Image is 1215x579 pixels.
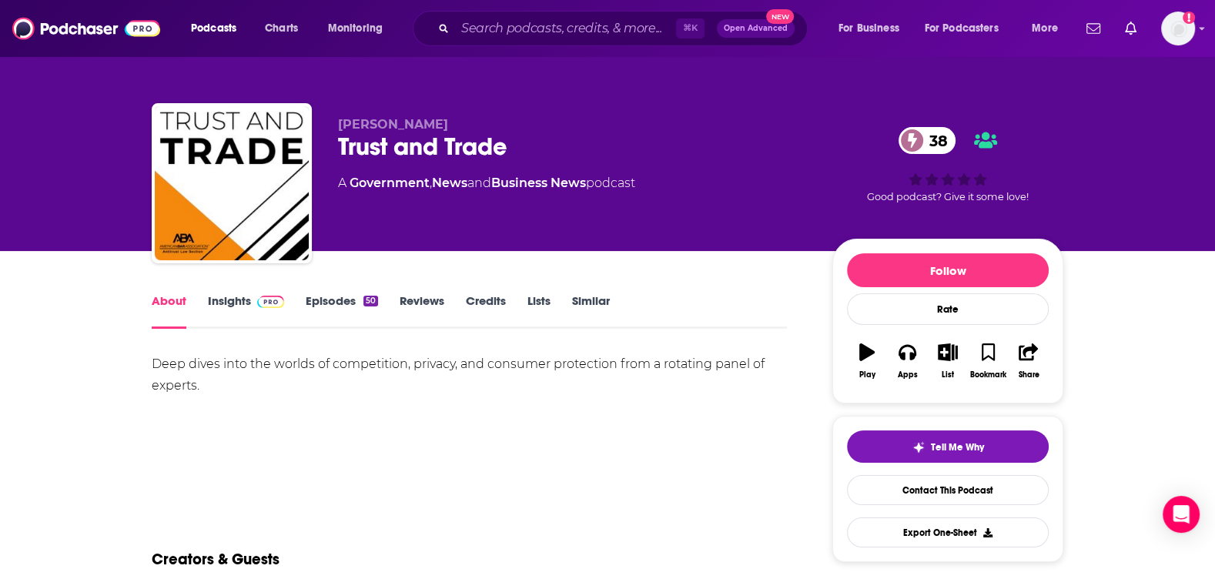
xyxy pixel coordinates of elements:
[931,441,984,453] span: Tell Me Why
[317,16,403,41] button: open menu
[430,176,432,190] span: ,
[467,176,491,190] span: and
[724,25,788,32] span: Open Advanced
[527,293,551,329] a: Lists
[572,293,610,329] a: Similar
[155,106,309,260] img: Trust and Trade
[1018,370,1039,380] div: Share
[1161,12,1195,45] button: Show profile menu
[1032,18,1058,39] span: More
[859,370,875,380] div: Play
[257,296,284,308] img: Podchaser Pro
[427,11,822,46] div: Search podcasts, credits, & more...
[847,475,1049,505] a: Contact This Podcast
[1163,496,1200,533] div: Open Intercom Messenger
[717,19,795,38] button: Open AdvancedNew
[491,176,586,190] a: Business News
[766,9,794,24] span: New
[838,18,899,39] span: For Business
[363,296,378,306] div: 50
[152,293,186,329] a: About
[1021,16,1077,41] button: open menu
[1080,15,1106,42] a: Show notifications dropdown
[828,16,919,41] button: open menu
[847,293,1049,325] div: Rate
[1119,15,1143,42] a: Show notifications dropdown
[328,18,383,39] span: Monitoring
[968,333,1008,389] button: Bookmark
[887,333,927,389] button: Apps
[912,441,925,453] img: tell me why sparkle
[832,117,1063,213] div: 38Good podcast? Give it some love!
[12,14,160,43] img: Podchaser - Follow, Share and Rate Podcasts
[1161,12,1195,45] span: Logged in as TeemsPR
[925,18,999,39] span: For Podcasters
[306,293,378,329] a: Episodes50
[208,293,284,329] a: InsightsPodchaser Pro
[350,176,430,190] a: Government
[970,370,1006,380] div: Bookmark
[914,127,956,154] span: 38
[455,16,676,41] input: Search podcasts, credits, & more...
[338,174,635,192] div: A podcast
[255,16,307,41] a: Charts
[847,517,1049,547] button: Export One-Sheet
[847,253,1049,287] button: Follow
[191,18,236,39] span: Podcasts
[466,293,506,329] a: Credits
[847,430,1049,463] button: tell me why sparkleTell Me Why
[180,16,256,41] button: open menu
[432,176,467,190] a: News
[867,191,1029,202] span: Good podcast? Give it some love!
[400,293,444,329] a: Reviews
[152,550,279,569] h2: Creators & Guests
[1161,12,1195,45] img: User Profile
[928,333,968,389] button: List
[265,18,298,39] span: Charts
[1183,12,1195,24] svg: Add a profile image
[915,16,1021,41] button: open menu
[676,18,705,38] span: ⌘ K
[899,127,956,154] a: 38
[942,370,954,380] div: List
[898,370,918,380] div: Apps
[847,333,887,389] button: Play
[1009,333,1049,389] button: Share
[338,117,448,132] span: [PERSON_NAME]
[152,353,787,397] div: Deep dives into the worlds of competition, privacy, and consumer protection from a rotating panel...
